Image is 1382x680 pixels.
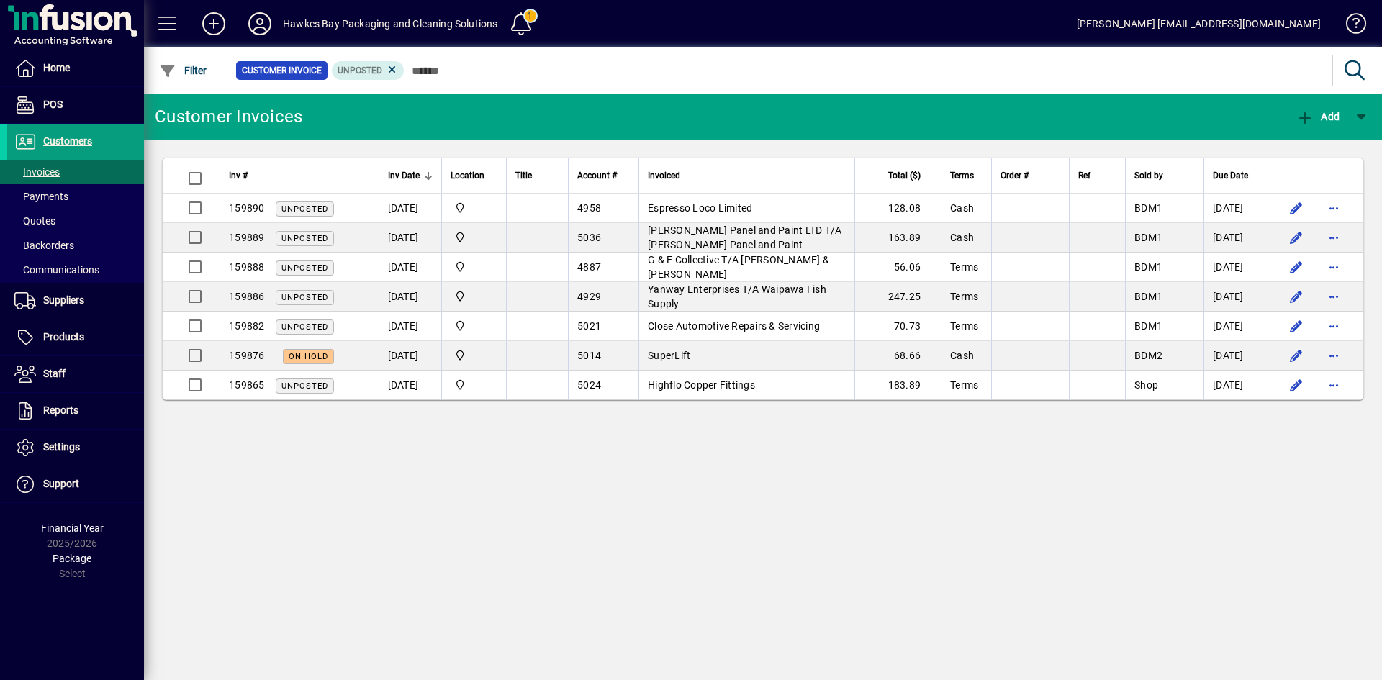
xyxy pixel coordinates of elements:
[281,381,328,391] span: Unposted
[229,291,265,302] span: 159886
[43,331,84,343] span: Products
[379,282,441,312] td: [DATE]
[43,404,78,416] span: Reports
[379,371,441,399] td: [DATE]
[1134,232,1162,243] span: BDM1
[43,62,70,73] span: Home
[515,168,560,183] div: Title
[229,168,248,183] span: Inv #
[283,12,498,35] div: Hawkes Bay Packaging and Cleaning Solutions
[1285,196,1308,219] button: Edit
[14,240,74,251] span: Backorders
[854,194,941,223] td: 128.08
[451,289,497,304] span: Central
[648,254,829,280] span: G & E Collective T/A [PERSON_NAME] & [PERSON_NAME]
[648,284,826,309] span: Yanway Enterprises T/A Waipawa Fish Supply
[854,371,941,399] td: 183.89
[43,441,80,453] span: Settings
[7,430,144,466] a: Settings
[43,294,84,306] span: Suppliers
[864,168,934,183] div: Total ($)
[1213,168,1261,183] div: Due Date
[7,466,144,502] a: Support
[281,204,328,214] span: Unposted
[950,320,978,332] span: Terms
[577,202,601,214] span: 4958
[648,202,752,214] span: Espresso Loco Limited
[451,230,497,245] span: Central
[379,341,441,371] td: [DATE]
[1203,223,1270,253] td: [DATE]
[1322,314,1345,337] button: More options
[577,232,601,243] span: 5036
[1285,373,1308,396] button: Edit
[577,261,601,273] span: 4887
[648,168,846,183] div: Invoiced
[577,320,601,332] span: 5021
[1322,255,1345,278] button: More options
[7,393,144,429] a: Reports
[451,168,497,183] div: Location
[1203,253,1270,282] td: [DATE]
[1134,350,1162,361] span: BDM2
[155,58,211,83] button: Filter
[338,65,382,76] span: Unposted
[854,312,941,341] td: 70.73
[950,291,978,302] span: Terms
[451,348,497,363] span: Central
[43,368,66,379] span: Staff
[1001,168,1060,183] div: Order #
[53,553,91,564] span: Package
[7,283,144,319] a: Suppliers
[950,202,974,214] span: Cash
[950,261,978,273] span: Terms
[1285,226,1308,249] button: Edit
[229,320,265,332] span: 159882
[577,379,601,391] span: 5024
[1335,3,1364,50] a: Knowledge Base
[1296,111,1340,122] span: Add
[229,379,265,391] span: 159865
[451,200,497,216] span: Central
[1134,291,1162,302] span: BDM1
[388,168,433,183] div: Inv Date
[1134,320,1162,332] span: BDM1
[577,291,601,302] span: 4929
[950,379,978,391] span: Terms
[43,478,79,489] span: Support
[854,253,941,282] td: 56.06
[281,263,328,273] span: Unposted
[648,225,841,250] span: [PERSON_NAME] Panel and Paint LTD T/A [PERSON_NAME] Panel and Paint
[451,318,497,334] span: Central
[1322,226,1345,249] button: More options
[1077,12,1321,35] div: [PERSON_NAME] [EMAIL_ADDRESS][DOMAIN_NAME]
[1285,314,1308,337] button: Edit
[1203,194,1270,223] td: [DATE]
[388,168,420,183] span: Inv Date
[950,232,974,243] span: Cash
[648,350,690,361] span: SuperLift
[451,377,497,393] span: Central
[854,282,941,312] td: 247.25
[1134,168,1163,183] span: Sold by
[1001,168,1029,183] span: Order #
[7,184,144,209] a: Payments
[237,11,283,37] button: Profile
[155,105,302,128] div: Customer Invoices
[1293,104,1343,130] button: Add
[242,63,322,78] span: Customer Invoice
[281,293,328,302] span: Unposted
[1078,168,1117,183] div: Ref
[1203,341,1270,371] td: [DATE]
[1322,285,1345,308] button: More options
[854,223,941,253] td: 163.89
[7,209,144,233] a: Quotes
[577,168,630,183] div: Account #
[7,356,144,392] a: Staff
[1213,168,1248,183] span: Due Date
[888,168,921,183] span: Total ($)
[379,253,441,282] td: [DATE]
[14,215,55,227] span: Quotes
[1322,196,1345,219] button: More options
[648,168,680,183] span: Invoiced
